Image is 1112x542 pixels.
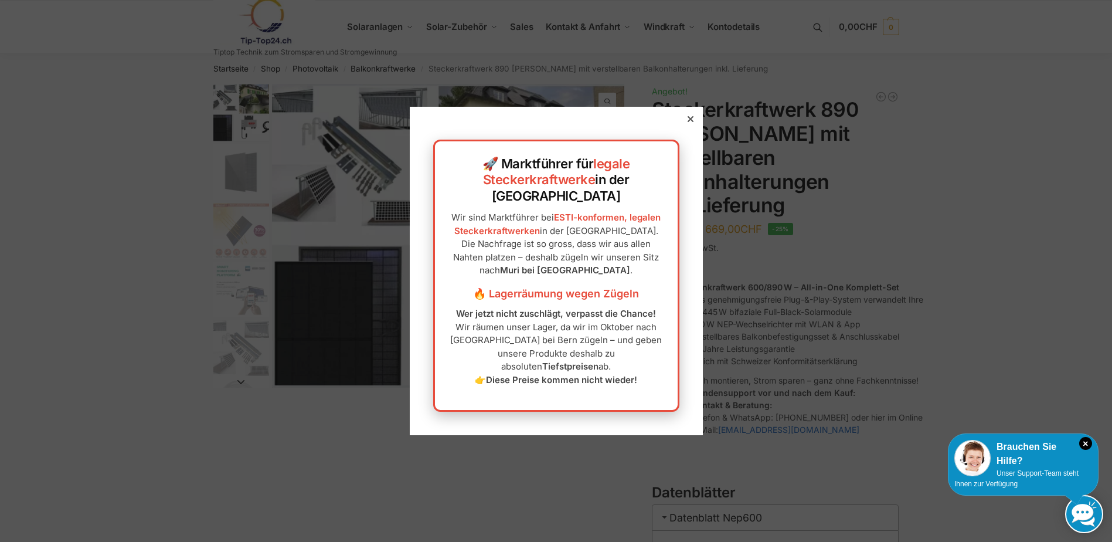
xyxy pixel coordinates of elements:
a: legale Steckerkraftwerke [483,156,630,188]
i: Schließen [1079,437,1092,450]
img: Customer service [954,440,991,476]
p: Wir räumen unser Lager, da wir im Oktober nach [GEOGRAPHIC_DATA] bei Bern zügeln – und geben unse... [447,307,666,387]
a: ESTI-konformen, legalen Steckerkraftwerken [454,212,661,236]
h3: 🔥 Lagerräumung wegen Zügeln [447,286,666,302]
strong: Muri bei [GEOGRAPHIC_DATA] [500,265,630,276]
strong: Wer jetzt nicht zuschlägt, verpasst die Chance! [456,308,656,319]
strong: Diese Preise kommen nicht wieder! [486,374,637,385]
div: Brauchen Sie Hilfe? [954,440,1092,468]
span: Unser Support-Team steht Ihnen zur Verfügung [954,469,1079,488]
strong: Tiefstpreisen [542,361,598,372]
h2: 🚀 Marktführer für in der [GEOGRAPHIC_DATA] [447,156,666,205]
p: Wir sind Marktführer bei in der [GEOGRAPHIC_DATA]. Die Nachfrage ist so gross, dass wir aus allen... [447,211,666,277]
